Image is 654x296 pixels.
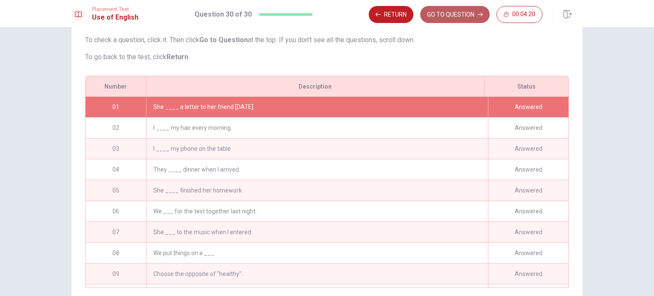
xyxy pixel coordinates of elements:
[146,138,488,159] div: I ____ my phone on the table.
[496,6,542,23] button: 00:04:20
[86,118,146,138] div: 02
[488,222,568,242] div: Answered
[369,6,413,23] button: Return
[166,53,188,61] strong: Return
[146,201,488,221] div: We ___ for the test together last night.
[488,243,568,263] div: Answered
[86,222,146,242] div: 07
[484,76,568,97] div: Status
[146,97,488,117] div: She ____ a letter to her friend [DATE].
[488,201,568,221] div: Answered
[488,159,568,180] div: Answered
[85,52,569,62] p: To go back to the test, click .
[488,138,568,159] div: Answered
[146,243,488,263] div: We put things on a ___.
[488,264,568,284] div: Answered
[146,222,488,242] div: She ___ to the music when I entered.
[86,264,146,284] div: 09
[195,9,252,20] h1: Question 30 of 30
[86,243,146,263] div: 08
[86,201,146,221] div: 06
[146,118,488,138] div: I ____ my hair every morning.
[86,97,146,117] div: 01
[199,36,248,44] strong: Go to Question
[146,180,488,201] div: She ____ finished her homework.
[488,97,568,117] div: Answered
[512,11,535,18] span: 00:04:20
[85,35,569,45] p: To check a question, click it. Then click at the top. If you don't see all the questions, scroll ...
[92,12,138,23] h1: Use of English
[86,76,146,97] div: Number
[146,159,488,180] div: They ____ dinner when I arrived.
[488,180,568,201] div: Answered
[488,118,568,138] div: Answered
[86,159,146,180] div: 04
[146,264,488,284] div: Choose the opposite of "healthy":
[420,6,490,23] button: GO TO QUESTION
[92,6,138,12] span: Placement Test
[86,180,146,201] div: 05
[86,138,146,159] div: 03
[146,76,484,97] div: Description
